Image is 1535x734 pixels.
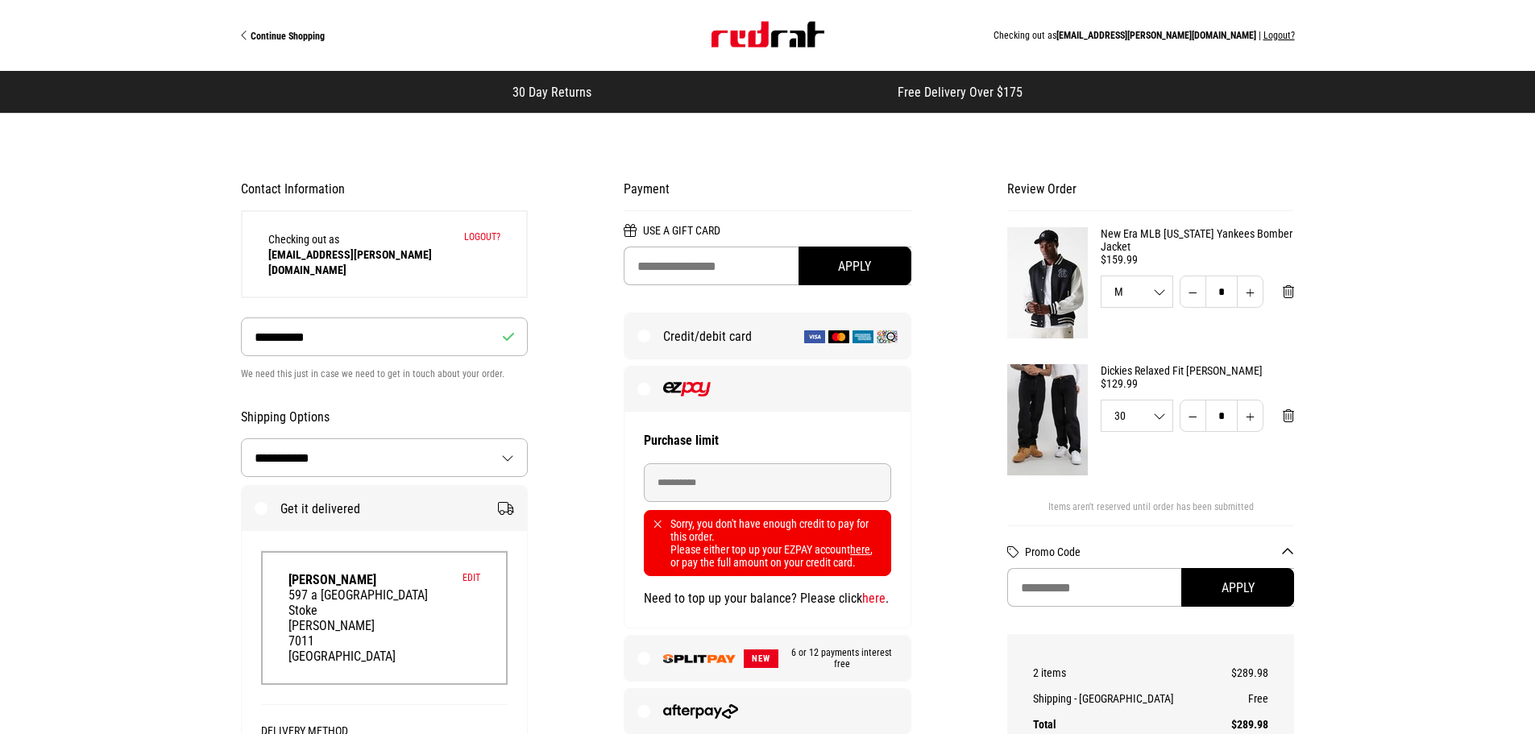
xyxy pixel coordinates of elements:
div: Checking out as [504,30,1295,41]
span: [EMAIL_ADDRESS][PERSON_NAME][DOMAIN_NAME] [1056,30,1256,41]
img: Dickies Relaxed Fit Carpenter Jean [1007,364,1088,475]
span: Continue Shopping [251,31,325,42]
a: here [850,543,870,556]
a: Continue Shopping [241,29,504,42]
strong: Purchase limit [644,433,719,448]
span: Checking out as [268,233,432,276]
label: Credit/debit card [624,313,911,359]
input: Promo Code [1007,568,1295,607]
img: Q Card [877,330,898,343]
img: Visa [804,330,825,343]
a: New Era MLB [US_STATE] Yankees Bomber Jacket [1101,227,1295,253]
button: Apply [799,247,911,285]
button: Decrease quantity [1180,400,1206,432]
select: Country [242,439,528,476]
a: Dickies Relaxed Fit [PERSON_NAME] [1101,364,1295,377]
span: NEW [744,649,778,668]
label: Get it delivered [242,486,528,531]
img: SPLITPAY [663,654,736,663]
button: Logout? [1263,30,1295,41]
strong: [PERSON_NAME] [288,572,376,587]
td: $289.98 [1219,660,1268,686]
button: Decrease quantity [1180,276,1206,308]
h2: Contact Information [241,181,529,197]
td: Free [1219,686,1268,711]
div: Sorry, you don't have enough credit to pay for this order. Please either top up your EZPAY accoun... [644,510,891,576]
input: Purchase limit [644,463,891,502]
span: 30 Day Returns [512,85,591,100]
span: 30 [1101,410,1173,421]
iframe: Customer reviews powered by Trustpilot [624,84,865,100]
a: here [862,591,886,606]
div: Items aren't reserved until order has been submitted [1007,501,1295,525]
button: Increase quantity [1237,276,1263,308]
span: Free Delivery Over $175 [898,85,1023,100]
th: 2 items [1033,660,1220,686]
h2: Review Order [1007,181,1295,211]
strong: [EMAIL_ADDRESS][PERSON_NAME][DOMAIN_NAME] [268,248,432,276]
img: EZPAY [663,382,711,396]
button: Apply [1181,568,1294,607]
span: 6 or 12 payments interest free [778,647,898,670]
div: $159.99 [1101,253,1295,266]
input: Phone [241,317,529,356]
button: Increase quantity [1237,400,1263,432]
button: Logout? [464,231,500,243]
input: Quantity [1205,400,1238,432]
input: Quantity [1205,276,1238,308]
img: Mastercard [828,330,849,343]
p: We need this just in case we need to get in touch about your order. [241,364,529,384]
button: Edit [463,572,480,583]
span: M [1101,286,1173,297]
h2: Use a Gift Card [624,224,911,247]
h2: Payment [624,181,911,211]
img: New Era MLB New York Yankees Bomber Jacket [1007,227,1088,338]
button: Promo Code [1025,545,1295,558]
span: | [1259,30,1261,41]
div: 597 a [GEOGRAPHIC_DATA] Stoke [PERSON_NAME] 7011 [GEOGRAPHIC_DATA] [288,587,481,664]
button: Remove from cart [1270,276,1307,308]
p: Need to top up your balance? Please click . [644,589,891,608]
th: Shipping - [GEOGRAPHIC_DATA] [1033,686,1220,711]
img: Red Rat [711,22,824,48]
button: Remove from cart [1270,400,1307,432]
img: American Express [853,330,873,343]
div: $129.99 [1101,377,1295,390]
img: Afterpay [663,704,738,719]
h2: Shipping Options [241,409,529,425]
